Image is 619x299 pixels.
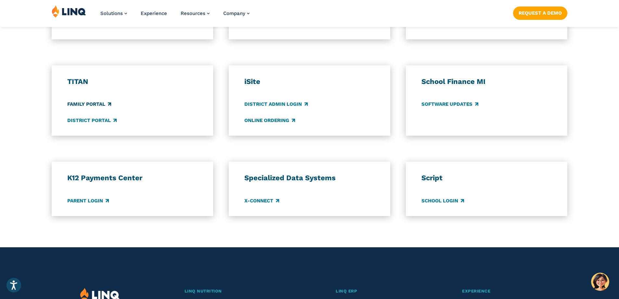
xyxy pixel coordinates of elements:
[185,288,302,295] a: LINQ Nutrition
[100,10,127,16] a: Solutions
[513,5,567,20] nav: Button Navigation
[244,173,375,183] h3: Specialized Data Systems
[181,10,205,16] span: Resources
[421,173,552,183] h3: Script
[244,197,279,204] a: X-Connect
[181,10,210,16] a: Resources
[67,173,198,183] h3: K12 Payments Center
[185,289,222,293] span: LINQ Nutrition
[462,288,538,295] a: Experience
[67,101,111,108] a: Family Portal
[223,10,250,16] a: Company
[67,197,109,204] a: Parent Login
[336,288,428,295] a: LINQ ERP
[67,77,198,86] h3: TITAN
[591,273,609,291] button: Hello, have a question? Let’s chat.
[244,101,308,108] a: District Admin Login
[513,7,567,20] a: Request a Demo
[223,10,245,16] span: Company
[52,5,86,18] img: LINQ | K‑12 Software
[67,117,117,124] a: District Portal
[141,10,167,16] a: Experience
[421,77,552,86] h3: School Finance MI
[336,289,357,293] span: LINQ ERP
[244,117,295,124] a: Online Ordering
[421,197,464,204] a: School Login
[100,10,123,16] span: Solutions
[244,77,375,86] h3: iSite
[100,5,250,27] nav: Primary Navigation
[462,289,490,293] span: Experience
[421,101,478,108] a: Software Updates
